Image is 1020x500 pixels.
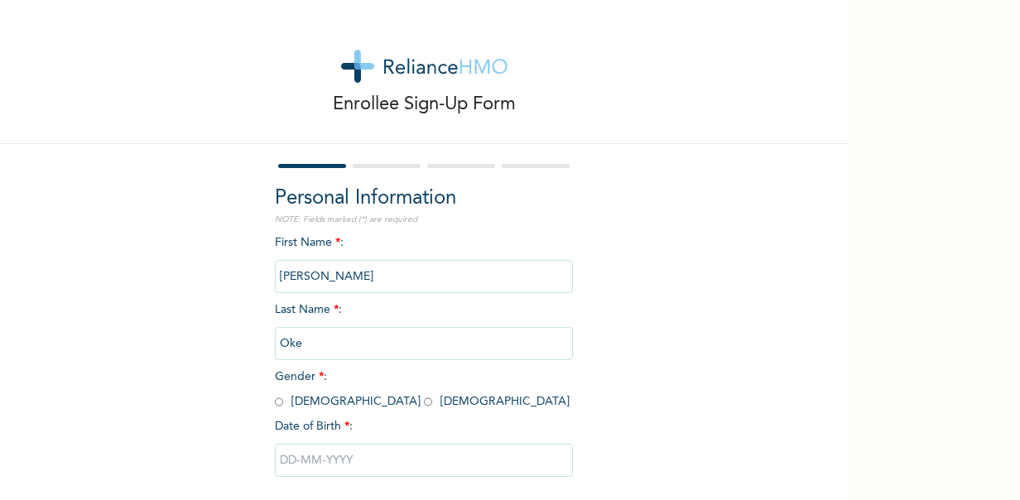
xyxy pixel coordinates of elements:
[275,214,573,226] p: NOTE: Fields marked (*) are required
[275,444,573,477] input: DD-MM-YYYY
[275,327,573,360] input: Enter your last name
[275,184,573,214] h2: Personal Information
[275,260,573,293] input: Enter your first name
[341,50,508,83] img: logo
[275,418,353,435] span: Date of Birth :
[275,304,573,349] span: Last Name :
[275,371,570,407] span: Gender : [DEMOGRAPHIC_DATA] [DEMOGRAPHIC_DATA]
[333,91,516,118] p: Enrollee Sign-Up Form
[275,237,573,282] span: First Name :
